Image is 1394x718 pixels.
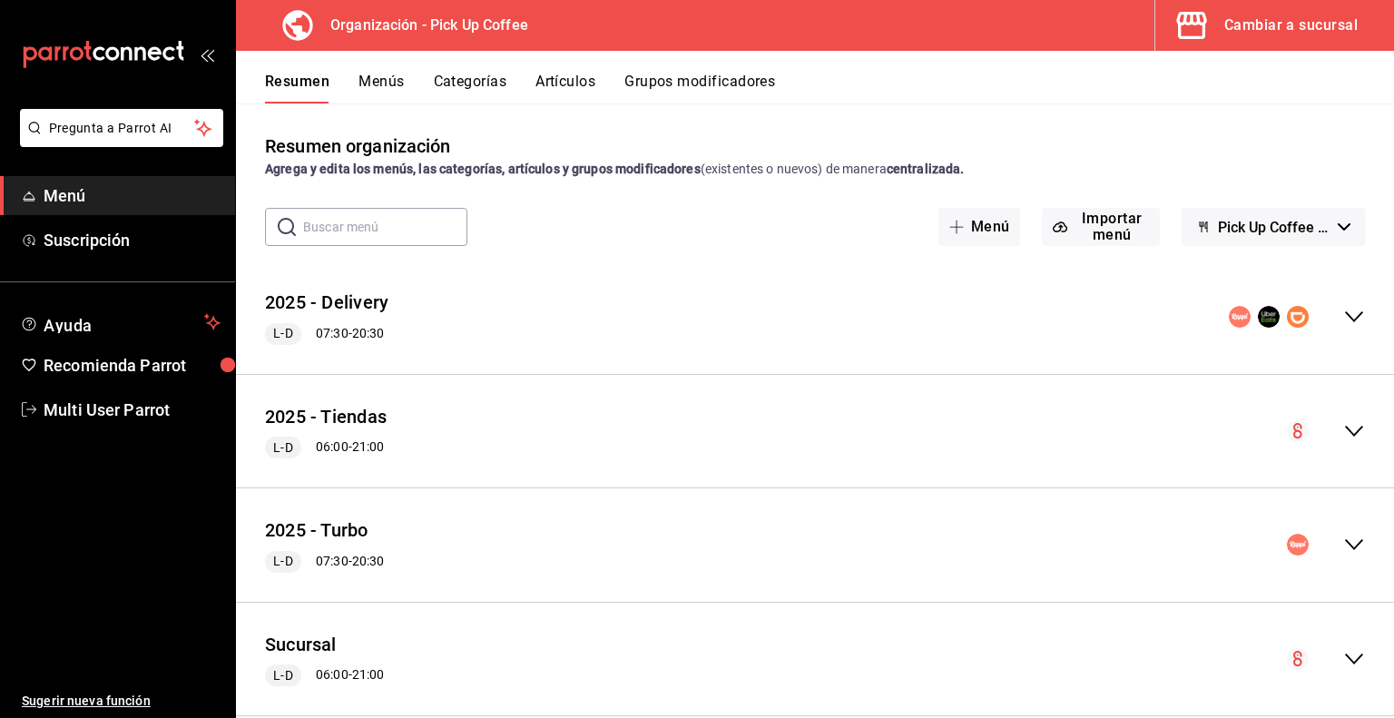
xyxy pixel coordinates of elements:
div: collapse-menu-row [236,503,1394,587]
div: Resumen organización [265,133,451,160]
div: (existentes o nuevos) de manera [265,160,1365,179]
div: collapse-menu-row [236,617,1394,702]
div: 07:30 - 20:30 [265,323,388,345]
div: collapse-menu-row [236,389,1394,474]
button: Grupos modificadores [624,73,775,103]
span: Pick Up Coffee (Borrador) [1218,219,1330,236]
button: 2025 - Turbo [265,517,368,544]
button: 2025 - Tiendas [265,404,387,430]
button: Menús [358,73,404,103]
button: Menú [938,208,1021,246]
input: Buscar menú [303,209,467,245]
div: collapse-menu-row [236,275,1394,359]
button: Categorías [434,73,507,103]
span: L-D [266,438,299,457]
strong: centralizada. [887,162,965,176]
span: L-D [266,324,299,343]
a: Pregunta a Parrot AI [13,132,223,151]
div: 07:30 - 20:30 [265,551,384,573]
button: Artículos [535,73,595,103]
div: Cambiar a sucursal [1224,13,1358,38]
button: Resumen [265,73,329,103]
div: 06:00 - 21:00 [265,664,384,686]
strong: Agrega y edita los menús, las categorías, artículos y grupos modificadores [265,162,701,176]
button: Pick Up Coffee (Borrador) [1182,208,1365,246]
button: 2025 - Delivery [265,290,388,316]
h3: Organización - Pick Up Coffee [316,15,528,36]
div: 06:00 - 21:00 [265,437,387,458]
span: L-D [266,552,299,571]
span: Recomienda Parrot [44,353,221,378]
span: Sugerir nueva función [22,692,221,711]
span: Ayuda [44,311,197,333]
button: Sucursal [265,632,337,658]
div: navigation tabs [265,73,1394,103]
span: Menú [44,183,221,208]
button: Pregunta a Parrot AI [20,109,223,147]
span: Multi User Parrot [44,398,221,422]
span: L-D [266,666,299,685]
button: open_drawer_menu [200,47,214,62]
span: Suscripción [44,228,221,252]
span: Pregunta a Parrot AI [49,119,195,138]
button: Importar menú [1042,208,1160,246]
